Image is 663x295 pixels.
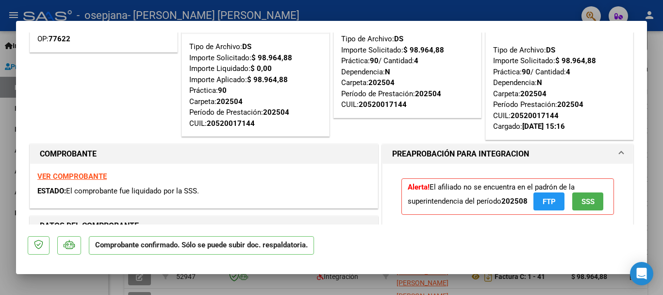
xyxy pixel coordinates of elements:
[216,97,243,106] strong: 202504
[493,34,626,132] div: Tipo de Archivo: Importe Solicitado: Práctica: / Cantidad: Dependencia: Carpeta: Período Prestaci...
[251,53,292,62] strong: $ 98.964,88
[40,149,97,158] strong: COMPROBANTE
[382,144,633,164] mat-expansion-panel-header: PREAPROBACIÓN PARA INTEGRACION
[408,183,603,206] span: El afiliado no se encuentra en el padrón de la superintendencia del período
[522,122,565,131] strong: [DATE] 15:16
[408,183,430,191] strong: Alerta!
[555,56,596,65] strong: $ 98.964,88
[368,78,395,87] strong: 202504
[37,35,70,43] span: OP:
[522,68,530,76] strong: 90
[537,78,542,87] strong: N
[572,192,603,210] button: SSS
[37,172,107,181] a: VER COMPROBANTE
[630,262,653,285] div: Open Intercom Messenger
[242,42,251,51] strong: DS
[392,148,529,160] h1: PREAPROBACIÓN PARA INTEGRACION
[533,192,564,210] button: FTP
[247,75,288,84] strong: $ 98.964,88
[49,35,70,43] strong: 77622
[263,108,289,117] strong: 202504
[341,34,474,110] div: Tipo de Archivo: Importe Solicitado: Práctica: / Cantidad: Dependencia: Carpeta: Período de Prest...
[189,41,322,129] div: Tipo de Archivo: Importe Solicitado: Importe Liquidado: Importe Aplicado: Práctica: Carpeta: Perí...
[520,89,547,98] strong: 202504
[415,89,441,98] strong: 202504
[385,68,390,76] strong: N
[581,197,595,206] span: SSS
[557,100,583,109] strong: 202504
[218,86,227,95] strong: 90
[546,46,555,54] strong: DS
[66,187,199,195] span: El comprobante fue liquidado por la SSS.
[414,56,418,65] strong: 4
[501,197,528,206] strong: 202508
[403,46,444,54] strong: $ 98.964,88
[511,110,559,121] div: 20520017144
[566,68,570,76] strong: 4
[543,197,556,206] span: FTP
[359,99,407,110] div: 20520017144
[250,64,272,73] strong: $ 0,00
[370,56,379,65] strong: 90
[394,35,403,43] strong: DS
[207,118,255,129] div: 20520017144
[40,221,139,230] strong: DATOS DEL COMPROBANTE
[89,236,314,255] p: Comprobante confirmado. Sólo se puede subir doc. respaldatoria.
[37,187,66,195] span: ESTADO:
